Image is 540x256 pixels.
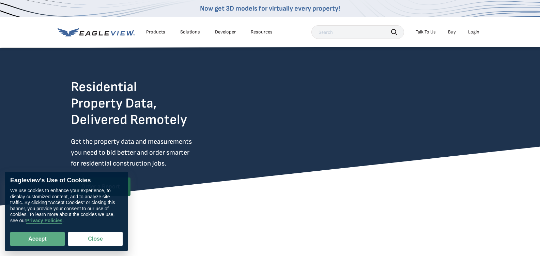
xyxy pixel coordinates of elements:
[200,4,340,13] a: Now get 3D models for virtually every property!
[251,29,273,35] div: Resources
[416,29,436,35] div: Talk To Us
[10,177,123,184] div: Eagleview’s Use of Cookies
[10,232,65,246] button: Accept
[26,218,63,224] a: Privacy Policies
[68,232,123,246] button: Close
[448,29,456,35] a: Buy
[215,29,236,35] a: Developer
[71,79,187,128] h2: Residential Property Data, Delivered Remotely
[180,29,200,35] div: Solutions
[311,25,404,39] input: Search
[71,136,220,169] p: Get the property data and measurements you need to bid better and order smarter for residential c...
[146,29,165,35] div: Products
[10,188,123,224] div: We use cookies to enhance your experience, to display customized content, and to analyze site tra...
[468,29,479,35] div: Login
